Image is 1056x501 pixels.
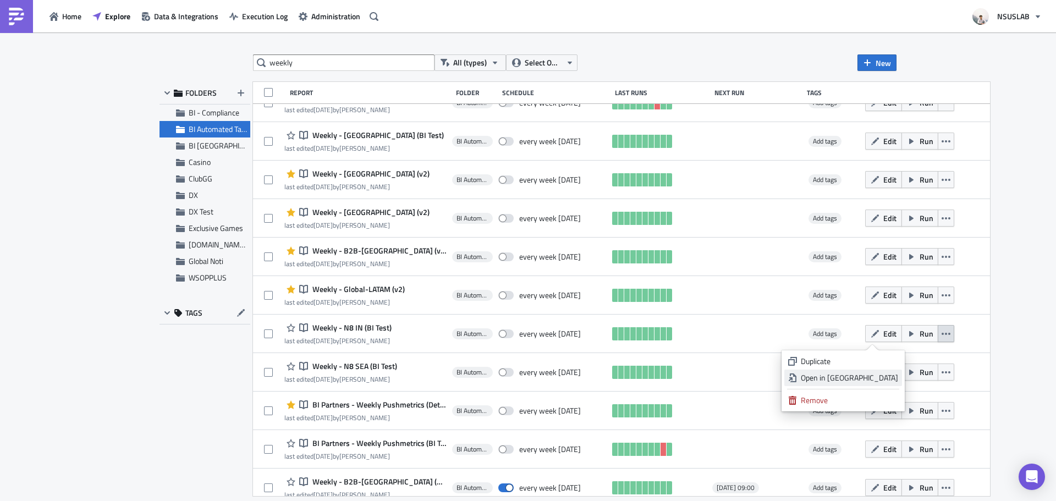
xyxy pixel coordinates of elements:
span: Weekly - Japan (BI Test) [310,130,444,140]
div: every week on Monday [519,136,581,146]
img: Avatar [971,7,990,26]
span: Add tags [813,136,837,146]
span: Run [920,174,933,185]
span: Edit [883,251,897,262]
span: Add tags [809,136,842,147]
span: WSOPPLUS [189,272,227,283]
div: last edited by [PERSON_NAME] [284,144,444,152]
span: Execution Log [242,10,288,22]
span: BI Automated Tableau Reporting [457,406,488,415]
span: Run [920,328,933,339]
div: every week on Monday [519,367,581,377]
time: 2025-04-28T20:21:24Z [313,220,333,230]
button: All (types) [435,54,506,71]
span: Add tags [809,444,842,455]
span: DX Test [189,206,213,217]
span: NSUSLAB [997,10,1030,22]
button: NSUSLAB [966,4,1048,29]
span: Run [920,443,933,455]
span: Run [920,135,933,147]
div: Tags [807,89,861,97]
span: Add tags [809,213,842,224]
span: BI Automated Tableau Reporting [457,445,488,454]
span: Edit [883,443,897,455]
img: PushMetrics [8,8,25,25]
button: Run [901,364,938,381]
time: 2025-03-27T16:29:57Z [313,451,333,461]
div: last edited by [PERSON_NAME] [284,106,447,114]
div: last edited by [PERSON_NAME] [284,337,392,345]
span: BI Partners - Weekly Pushmetrics (BI Test) [310,438,447,448]
span: Add tags [809,174,842,185]
span: Add tags [809,482,842,493]
span: Exclusive Games [189,222,243,234]
button: Run [901,325,938,342]
span: BI - Compliance [189,107,239,118]
span: Run [920,212,933,224]
span: Run [920,366,933,378]
span: Administration [311,10,360,22]
button: Execution Log [224,8,293,25]
span: Edit [883,174,897,185]
span: GGPOKER.CA Noti [189,239,262,250]
div: every week on Monday [519,252,581,262]
span: Weekly - Hungary (v2) [310,207,430,217]
span: Explore [105,10,130,22]
span: Weekly - N8 IN (BI Test) [310,323,392,333]
div: last edited by [PERSON_NAME] [284,452,447,460]
span: Weekly - N8 SEA (BI Test) [310,361,397,371]
div: every week on Monday [519,175,581,185]
span: BI Automated Tableau Reporting [457,291,488,300]
div: last edited by [PERSON_NAME] [284,260,447,268]
button: Edit [865,210,902,227]
div: last edited by [PERSON_NAME] [284,298,405,306]
span: Add tags [813,444,837,454]
div: Schedule [502,89,609,97]
span: Select Owner [525,57,562,69]
span: BI Partners - Weekly Pushmetrics (Detailed) [310,400,447,410]
time: 2025-04-29T17:11:18Z [313,104,333,115]
span: Add tags [809,251,842,262]
button: Explore [87,8,136,25]
span: Weekly - Global-LATAM (v2) [310,284,405,294]
span: [DATE] 09:00 [717,483,755,492]
div: Duplicate [801,356,898,367]
span: Run [920,482,933,493]
time: 2025-07-04T14:16:25Z [313,412,333,423]
button: Run [901,287,938,304]
button: Run [901,171,938,188]
button: Run [901,133,938,150]
span: Add tags [809,290,842,301]
div: last edited by [PERSON_NAME] [284,414,447,422]
span: BI Automated Tableau Reporting [457,483,488,492]
button: New [857,54,897,71]
a: Home [44,8,87,25]
button: Select Owner [506,54,577,71]
span: Run [920,289,933,301]
span: BI Toronto [189,140,268,151]
time: 2025-04-29T16:56:28Z [313,143,333,153]
span: BI Automated Tableau Reporting [457,175,488,184]
div: every week on Monday [519,290,581,300]
div: last edited by [PERSON_NAME] [284,491,447,499]
span: Add tags [813,482,837,493]
span: FOLDERS [185,88,217,98]
button: Edit [865,171,902,188]
div: last edited by [PERSON_NAME] [284,375,397,383]
button: Edit [865,479,902,496]
div: Last Runs [615,89,709,97]
time: 2025-05-01T15:56:31Z [313,335,333,346]
button: Data & Integrations [136,8,224,25]
button: Run [901,441,938,458]
button: Edit [865,325,902,342]
button: Run [901,248,938,265]
time: 2025-04-28T20:22:31Z [313,181,333,192]
div: Remove [801,395,898,406]
div: last edited by [PERSON_NAME] [284,183,430,191]
span: BI Automated Tableau Reporting [457,368,488,377]
div: Next Run [714,89,802,97]
div: Open Intercom Messenger [1019,464,1045,490]
div: every week on Monday [519,213,581,223]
